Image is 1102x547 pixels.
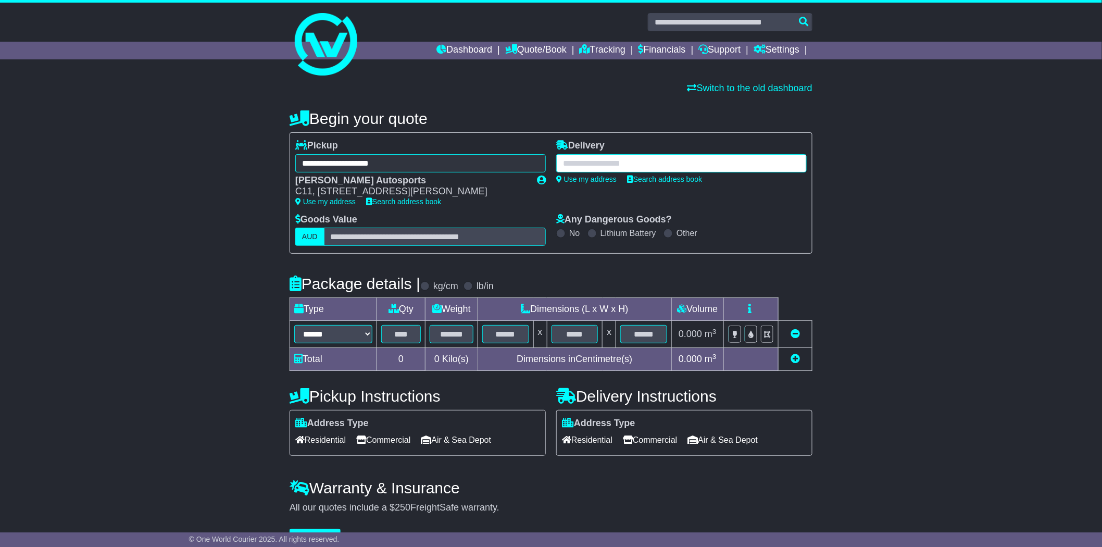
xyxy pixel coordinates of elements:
[295,432,346,448] span: Residential
[712,353,717,360] sup: 3
[705,329,717,339] span: m
[562,418,635,429] label: Address Type
[562,432,612,448] span: Residential
[425,298,478,321] td: Weight
[677,228,697,238] label: Other
[290,298,377,321] td: Type
[433,281,458,292] label: kg/cm
[434,354,440,364] span: 0
[556,175,617,183] a: Use my address
[377,348,425,371] td: 0
[425,348,478,371] td: Kilo(s)
[791,329,800,339] a: Remove this item
[295,214,357,226] label: Goods Value
[580,42,625,59] a: Tracking
[366,197,441,206] a: Search address book
[290,348,377,371] td: Total
[712,328,717,335] sup: 3
[295,175,527,187] div: [PERSON_NAME] Autosports
[603,321,616,348] td: x
[295,418,369,429] label: Address Type
[478,298,671,321] td: Dimensions (L x W x H)
[290,529,341,547] button: Get Quotes
[569,228,580,238] label: No
[478,348,671,371] td: Dimensions in Centimetre(s)
[477,281,494,292] label: lb/in
[295,228,324,246] label: AUD
[533,321,547,348] td: x
[395,502,410,513] span: 250
[556,214,672,226] label: Any Dangerous Goods?
[687,83,812,93] a: Switch to the old dashboard
[679,329,702,339] span: 0.000
[356,432,410,448] span: Commercial
[290,479,812,496] h4: Warranty & Insurance
[290,388,546,405] h4: Pickup Instructions
[754,42,799,59] a: Settings
[290,275,420,292] h4: Package details |
[671,298,723,321] td: Volume
[556,388,812,405] h4: Delivery Instructions
[705,354,717,364] span: m
[638,42,686,59] a: Financials
[505,42,567,59] a: Quote/Book
[688,432,758,448] span: Air & Sea Depot
[421,432,492,448] span: Air & Sea Depot
[600,228,656,238] label: Lithium Battery
[189,535,340,543] span: © One World Courier 2025. All rights reserved.
[290,502,812,514] div: All our quotes include a $ FreightSafe warranty.
[627,175,702,183] a: Search address book
[791,354,800,364] a: Add new item
[295,186,527,197] div: C11, [STREET_ADDRESS][PERSON_NAME]
[679,354,702,364] span: 0.000
[699,42,741,59] a: Support
[623,432,677,448] span: Commercial
[295,140,338,152] label: Pickup
[295,197,356,206] a: Use my address
[377,298,425,321] td: Qty
[556,140,605,152] label: Delivery
[290,110,812,127] h4: Begin your quote
[436,42,492,59] a: Dashboard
